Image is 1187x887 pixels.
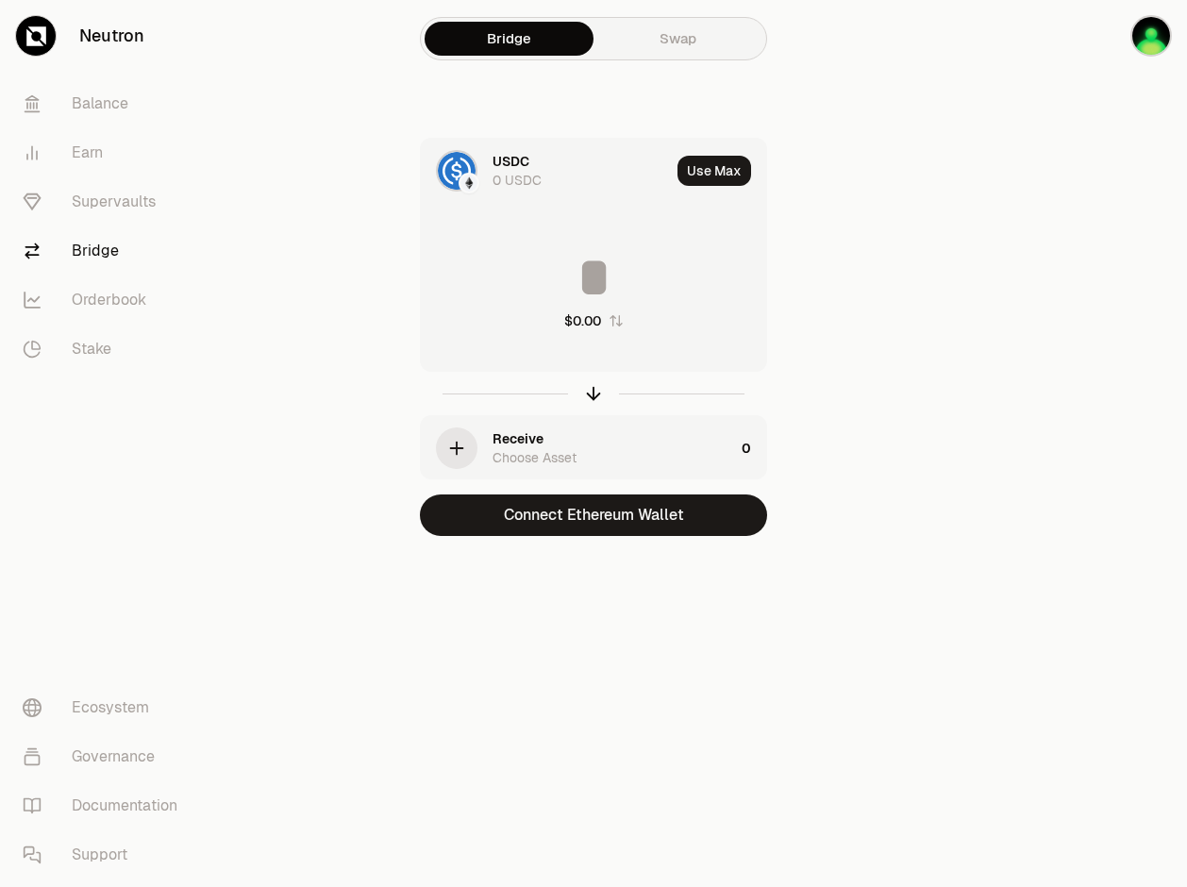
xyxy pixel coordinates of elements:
[8,226,204,276] a: Bridge
[421,139,670,203] div: USDC LogoEthereum LogoUSDC0 USDC
[8,128,204,177] a: Earn
[742,416,766,480] div: 0
[677,156,751,186] button: Use Max
[8,325,204,374] a: Stake
[421,416,734,480] div: ReceiveChoose Asset
[425,22,593,56] a: Bridge
[8,177,204,226] a: Supervaults
[8,781,204,830] a: Documentation
[493,448,577,467] div: Choose Asset
[420,494,767,536] button: Connect Ethereum Wallet
[8,276,204,325] a: Orderbook
[8,683,204,732] a: Ecosystem
[8,79,204,128] a: Balance
[1130,15,1172,57] img: cosmos
[8,732,204,781] a: Governance
[438,152,476,190] img: USDC Logo
[421,416,766,480] button: ReceiveChoose Asset0
[564,311,624,330] button: $0.00
[493,429,543,448] div: Receive
[564,311,601,330] div: $0.00
[493,171,542,190] div: 0 USDC
[8,830,204,879] a: Support
[593,22,762,56] a: Swap
[460,175,477,192] img: Ethereum Logo
[493,152,529,171] div: USDC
